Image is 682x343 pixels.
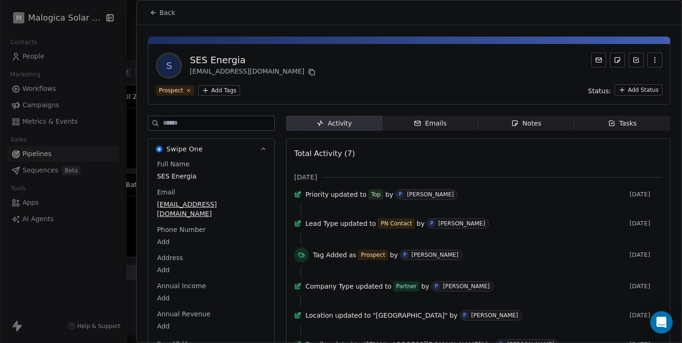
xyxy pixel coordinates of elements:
[421,282,429,291] span: by
[305,282,353,291] span: Company Type
[158,54,180,77] span: S
[361,251,385,259] div: Prospect
[588,86,611,96] span: Status:
[385,190,393,199] span: by
[330,190,367,199] span: updated to
[144,4,181,21] button: Back
[157,171,266,181] span: SES Energia
[155,281,208,291] span: Annual Income
[157,321,266,331] span: Add
[630,283,662,290] span: [DATE]
[159,8,175,17] span: Back
[615,84,662,96] button: Add Status
[340,219,376,228] span: updated to
[373,311,447,320] span: "[GEOGRAPHIC_DATA]"
[430,220,433,227] div: P
[155,159,191,169] span: Full Name
[159,86,183,95] div: Prospect
[155,253,185,262] span: Address
[305,311,333,320] span: Location
[294,172,317,182] span: [DATE]
[630,312,662,319] span: [DATE]
[294,149,355,158] span: Total Activity (7)
[371,190,381,199] div: Top
[349,250,356,260] span: as
[313,250,347,260] span: Tag Added
[305,219,338,228] span: Lead Type
[190,53,317,67] div: SES Energia
[396,282,417,291] div: Partner
[463,312,466,319] div: P
[381,219,412,228] div: PN Contact
[630,220,662,227] span: [DATE]
[356,282,392,291] span: updated to
[407,191,454,198] div: [PERSON_NAME]
[438,220,485,227] div: [PERSON_NAME]
[156,146,162,152] img: Swipe One
[335,311,371,320] span: updated to
[630,251,662,259] span: [DATE]
[157,265,266,275] span: Add
[148,139,274,159] button: Swipe OneSwipe One
[157,237,266,246] span: Add
[511,119,541,128] div: Notes
[435,283,438,290] div: P
[417,219,425,228] span: by
[198,85,240,96] button: Add Tags
[190,67,317,78] div: [EMAIL_ADDRESS][DOMAIN_NAME]
[155,225,207,234] span: Phone Number
[155,309,212,319] span: Annual Revenue
[403,251,406,259] div: P
[608,119,637,128] div: Tasks
[411,252,458,258] div: [PERSON_NAME]
[155,187,177,197] span: Email
[157,293,266,303] span: Add
[399,191,402,198] div: P
[157,200,266,218] span: [EMAIL_ADDRESS][DOMAIN_NAME]
[449,311,457,320] span: by
[471,312,518,319] div: [PERSON_NAME]
[390,250,398,260] span: by
[630,191,662,198] span: [DATE]
[650,311,673,334] div: Open Intercom Messenger
[443,283,490,290] div: [PERSON_NAME]
[305,190,329,199] span: Priority
[414,119,447,128] div: Emails
[166,144,203,154] span: Swipe One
